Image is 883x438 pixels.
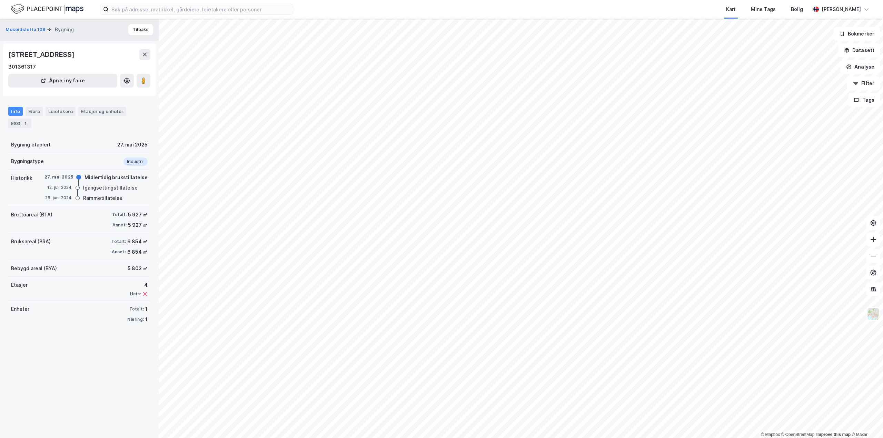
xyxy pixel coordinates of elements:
div: [PERSON_NAME] [822,5,861,13]
div: Bruksareal (BRA) [11,237,51,246]
div: 4 [130,281,148,289]
button: Moseidsletta 108 [6,26,47,33]
a: Improve this map [816,432,851,437]
a: Mapbox [761,432,780,437]
div: Bruttoareal (BTA) [11,211,52,219]
div: Kart [726,5,736,13]
div: ESG [8,119,31,128]
div: Bolig [791,5,803,13]
div: Annet: [112,249,126,255]
div: 1 [145,305,148,313]
div: 1 [145,315,148,324]
div: Totalt: [111,239,126,244]
button: Tags [848,93,880,107]
a: OpenStreetMap [781,432,815,437]
button: Analyse [840,60,880,74]
div: 26. juni 2024 [44,195,72,201]
div: Igangsettingstillatelse [83,184,138,192]
div: Etasjer og enheter [81,108,123,114]
div: Totalt: [129,306,144,312]
div: Leietakere [46,107,76,116]
div: 6 854 ㎡ [127,237,148,246]
div: Bygning etablert [11,141,51,149]
div: Næring: [127,317,144,322]
img: logo.f888ab2527a4732fd821a326f86c7f29.svg [11,3,83,15]
div: Annet: [112,222,127,228]
div: [STREET_ADDRESS] [8,49,76,60]
div: 12. juli 2024 [44,184,72,191]
div: Eiere [26,107,43,116]
div: 27. mai 2025 [117,141,148,149]
button: Åpne i ny fane [8,74,117,88]
div: 1 [22,120,29,127]
button: Datasett [838,43,880,57]
img: Z [867,307,880,320]
div: Heis: [130,291,141,297]
div: 301361317 [8,63,36,71]
div: Etasjer [11,281,28,289]
div: Bygningstype [11,157,44,165]
div: Bebygd areal (BYA) [11,264,57,273]
iframe: Chat Widget [849,405,883,438]
button: Filter [847,77,880,90]
div: 5 802 ㎡ [128,264,148,273]
button: Tilbake [128,24,153,35]
div: Historikk [11,174,32,182]
div: Totalt: [112,212,127,217]
div: 27. mai 2025 [44,174,73,180]
div: 6 854 ㎡ [127,248,148,256]
input: Søk på adresse, matrikkel, gårdeiere, leietakere eller personer [109,4,293,14]
div: 5 927 ㎡ [128,221,148,229]
div: Mine Tags [751,5,776,13]
div: Bygning [55,26,74,34]
div: Enheter [11,305,29,313]
div: Rammetillatelse [83,194,122,202]
div: Midlertidig brukstillatelse [85,173,148,182]
div: Info [8,107,23,116]
button: Bokmerker [834,27,880,41]
div: 5 927 ㎡ [128,211,148,219]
